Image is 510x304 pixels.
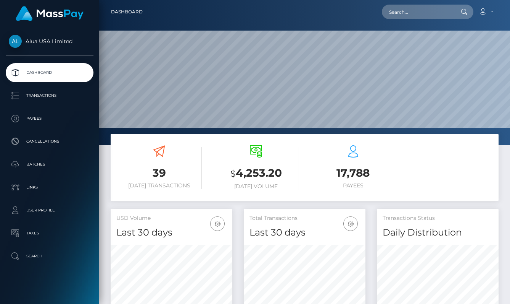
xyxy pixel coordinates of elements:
h5: USD Volume [116,215,227,222]
h6: Payees [311,182,396,189]
p: Cancellations [9,136,90,147]
p: Batches [9,159,90,170]
p: Dashboard [9,67,90,78]
p: Taxes [9,228,90,239]
h4: Daily Distribution [383,226,493,239]
small: $ [230,168,236,179]
a: Transactions [6,86,93,105]
a: Cancellations [6,132,93,151]
img: MassPay Logo [16,6,84,21]
p: Links [9,182,90,193]
a: Search [6,247,93,266]
h3: 4,253.20 [213,166,299,181]
a: User Profile [6,201,93,220]
h4: Last 30 days [249,226,360,239]
a: Dashboard [6,63,93,82]
p: Payees [9,113,90,124]
h6: [DATE] Volume [213,183,299,190]
h5: Transactions Status [383,215,493,222]
h6: [DATE] Transactions [116,182,202,189]
h5: Total Transactions [249,215,360,222]
input: Search... [382,5,454,19]
p: User Profile [9,205,90,216]
span: Alua USA Limited [6,38,93,45]
a: Dashboard [111,4,143,20]
a: Links [6,178,93,197]
img: Alua USA Limited [9,35,22,48]
a: Payees [6,109,93,128]
h3: 17,788 [311,166,396,180]
a: Batches [6,155,93,174]
h3: 39 [116,166,202,180]
h4: Last 30 days [116,226,227,239]
p: Search [9,250,90,262]
a: Taxes [6,224,93,243]
p: Transactions [9,90,90,101]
